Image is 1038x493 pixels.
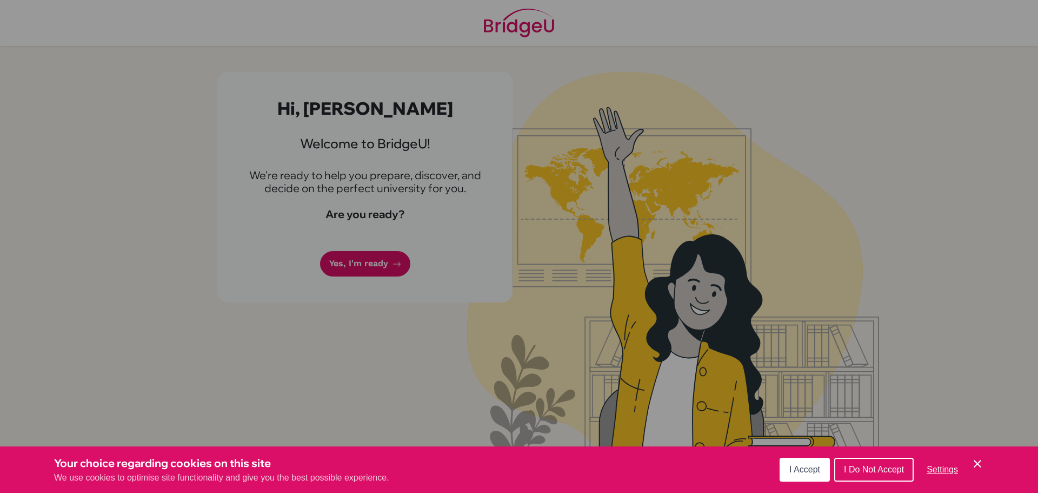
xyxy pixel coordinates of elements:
p: We use cookies to optimise site functionality and give you the best possible experience. [54,471,389,484]
button: I Accept [780,458,830,482]
span: I Do Not Accept [844,465,904,474]
button: Settings [918,459,967,481]
button: I Do Not Accept [834,458,914,482]
button: Save and close [971,457,984,470]
h3: Your choice regarding cookies on this site [54,455,389,471]
span: Settings [927,465,958,474]
span: I Accept [789,465,820,474]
